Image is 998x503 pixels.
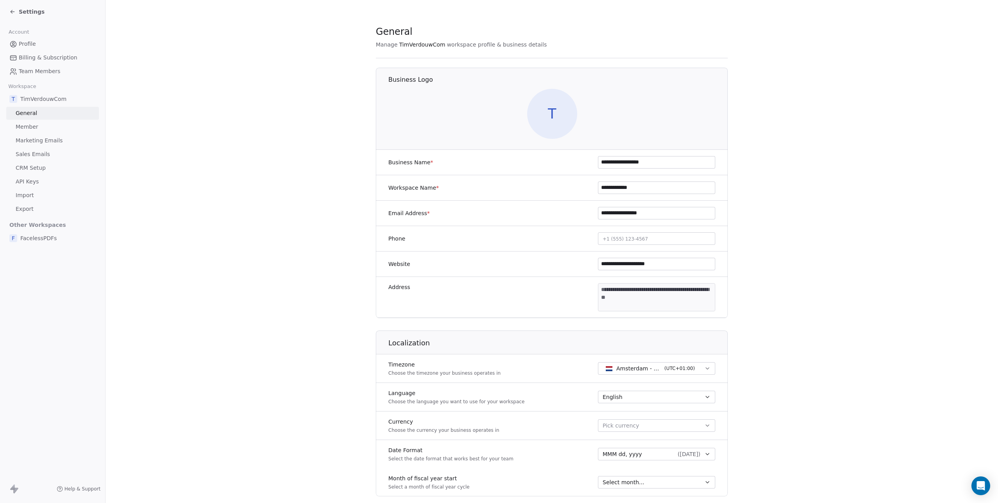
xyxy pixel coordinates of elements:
p: Select a month of fiscal year cycle [388,484,470,490]
span: CRM Setup [16,164,46,172]
a: CRM Setup [6,162,99,174]
span: Export [16,205,34,213]
label: Website [388,260,410,268]
a: Team Members [6,65,99,78]
label: Language [388,389,524,397]
a: Export [6,203,99,216]
span: Select month... [603,478,644,486]
label: Workspace Name [388,184,439,192]
span: Import [16,191,34,199]
span: +1 (555) 123-4567 [603,236,648,242]
a: Sales Emails [6,148,99,161]
span: ( UTC+01:00 ) [664,365,695,372]
span: Billing & Subscription [19,54,77,62]
span: Profile [19,40,36,48]
a: Settings [9,8,45,16]
button: +1 (555) 123-4567 [598,232,715,245]
a: Import [6,189,99,202]
label: Timezone [388,361,501,368]
span: MMM dd, yyyy [603,450,642,458]
h1: Business Logo [388,75,728,84]
p: Choose the currency your business operates in [388,427,499,433]
label: Business Name [388,158,433,166]
a: Billing & Subscription [6,51,99,64]
span: Sales Emails [16,150,50,158]
label: Month of fiscal year start [388,474,470,482]
button: Amsterdam - CET(UTC+01:00) [598,362,715,375]
span: English [603,393,623,401]
span: Help & Support [65,486,101,492]
span: Pick currency [603,422,639,430]
span: workspace profile & business details [447,41,547,49]
span: Account [5,26,32,38]
span: T [9,95,17,103]
span: Member [16,123,38,131]
span: API Keys [16,178,39,186]
span: Team Members [19,67,60,75]
button: Pick currency [598,419,715,432]
a: General [6,107,99,120]
span: ( [DATE] ) [678,450,700,458]
a: Marketing Emails [6,134,99,147]
a: API Keys [6,175,99,188]
label: Email Address [388,209,430,217]
h1: Localization [388,338,728,348]
span: Workspace [5,81,39,92]
div: Open Intercom Messenger [971,476,990,495]
a: Profile [6,38,99,50]
span: Other Workspaces [6,219,69,231]
span: Marketing Emails [16,137,63,145]
span: F [9,234,17,242]
span: TimVerdouwCom [399,41,445,49]
span: Amsterdam - CET [616,365,661,372]
p: Choose the timezone your business operates in [388,370,501,376]
span: FacelessPDFs [20,234,57,242]
span: General [376,26,413,38]
span: T [527,89,577,139]
label: Currency [388,418,499,426]
span: Settings [19,8,45,16]
label: Date Format [388,446,513,454]
a: Member [6,120,99,133]
span: General [16,109,37,117]
a: Help & Support [57,486,101,492]
span: TimVerdouwCom [20,95,66,103]
p: Choose the language you want to use for your workspace [388,399,524,405]
label: Phone [388,235,405,243]
span: Manage [376,41,398,49]
label: Address [388,283,410,291]
p: Select the date format that works best for your team [388,456,513,462]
